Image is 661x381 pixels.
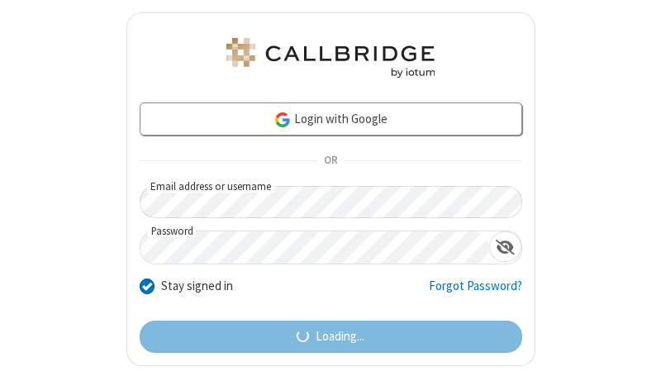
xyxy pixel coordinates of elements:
label: Stay signed in [161,277,233,296]
a: Forgot Password? [429,277,522,308]
img: Astra [223,38,438,78]
span: Loading... [316,327,364,346]
span: OR [317,150,344,173]
input: Email address or username [140,186,522,218]
iframe: Chat [620,338,649,369]
input: Password [140,231,489,264]
img: google-icon.png [273,111,292,129]
button: Loading... [140,321,522,354]
a: Login with Google [140,102,522,136]
div: Show password [489,231,521,262]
